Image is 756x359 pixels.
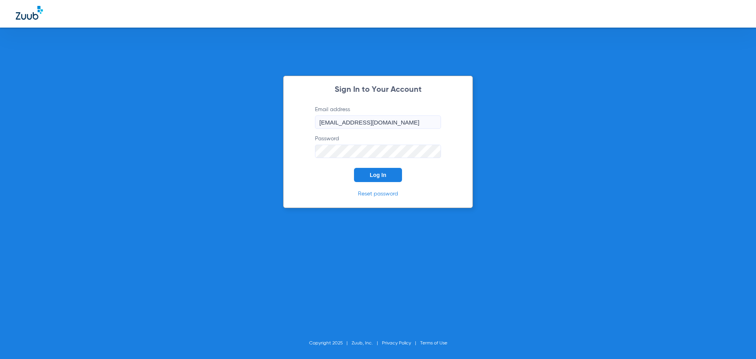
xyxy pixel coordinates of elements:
[303,86,453,94] h2: Sign In to Your Account
[717,321,756,359] iframe: Chat Widget
[354,168,402,182] button: Log In
[315,145,441,158] input: Password
[352,339,382,347] li: Zuub, Inc.
[309,339,352,347] li: Copyright 2025
[315,135,441,158] label: Password
[315,115,441,129] input: Email address
[358,191,398,197] a: Reset password
[370,172,386,178] span: Log In
[382,341,411,346] a: Privacy Policy
[315,106,441,129] label: Email address
[16,6,43,20] img: Zuub Logo
[420,341,447,346] a: Terms of Use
